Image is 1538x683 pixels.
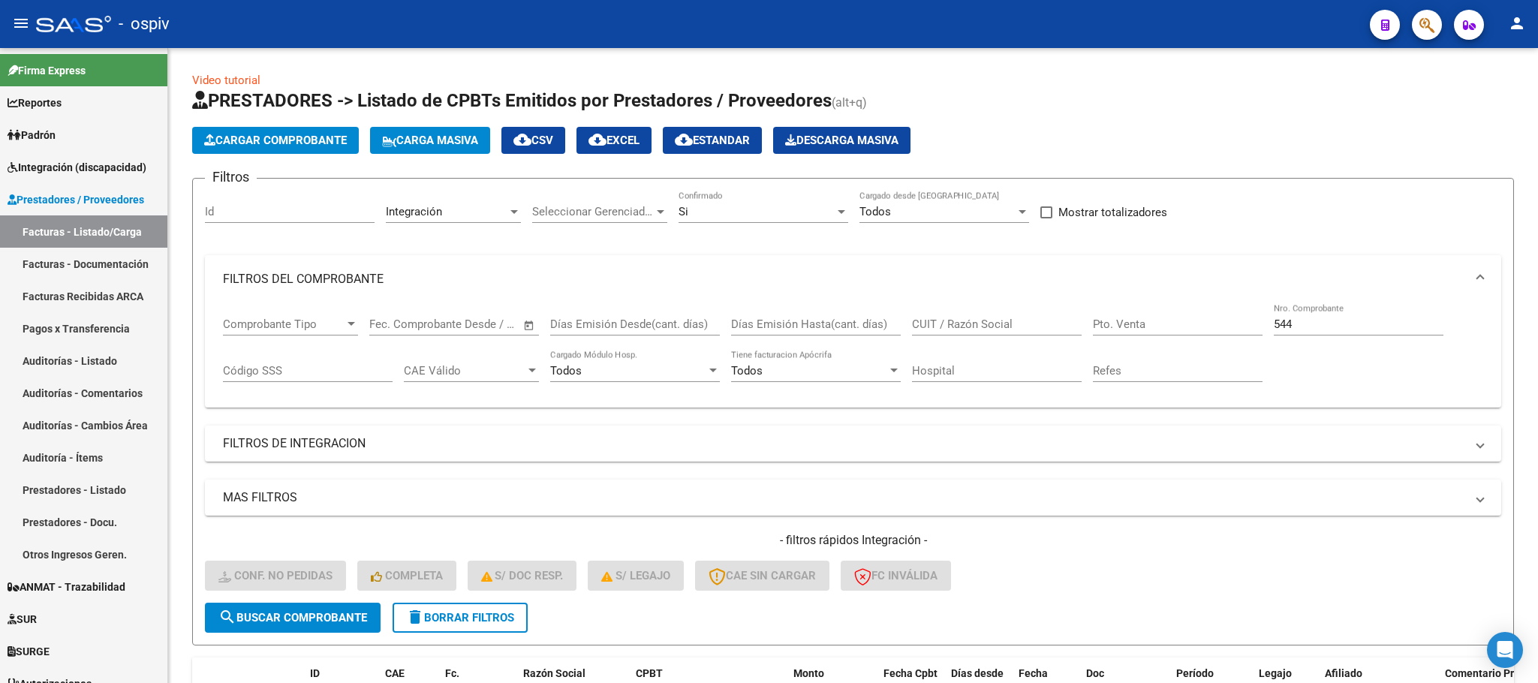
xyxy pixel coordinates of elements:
[205,603,381,633] button: Buscar Comprobante
[192,74,260,87] a: Video tutorial
[601,569,670,582] span: S/ legajo
[1058,203,1167,221] span: Mostrar totalizadores
[1325,667,1362,679] span: Afiliado
[675,131,693,149] mat-icon: cloud_download
[785,134,898,147] span: Descarga Masiva
[468,561,577,591] button: S/ Doc Resp.
[709,569,816,582] span: CAE SIN CARGAR
[1259,667,1292,679] span: Legajo
[636,667,663,679] span: CPBT
[357,561,456,591] button: Completa
[793,667,824,679] span: Monto
[883,667,938,679] span: Fecha Cpbt
[204,134,347,147] span: Cargar Comprobante
[859,205,891,218] span: Todos
[695,561,829,591] button: CAE SIN CARGAR
[8,159,146,176] span: Integración (discapacidad)
[523,667,585,679] span: Razón Social
[223,435,1465,452] mat-panel-title: FILTROS DE INTEGRACION
[8,95,62,111] span: Reportes
[513,134,553,147] span: CSV
[119,8,170,41] span: - ospiv
[679,205,688,218] span: Si
[1487,632,1523,668] div: Open Intercom Messenger
[192,90,832,111] span: PRESTADORES -> Listado de CPBTs Emitidos por Prestadores / Proveedores
[205,480,1501,516] mat-expansion-panel-header: MAS FILTROS
[832,95,867,110] span: (alt+q)
[205,167,257,188] h3: Filtros
[370,127,490,154] button: Carga Masiva
[576,127,652,154] button: EXCEL
[532,205,654,218] span: Seleccionar Gerenciador
[675,134,750,147] span: Estandar
[393,603,528,633] button: Borrar Filtros
[8,127,56,143] span: Padrón
[223,489,1465,506] mat-panel-title: MAS FILTROS
[588,561,684,591] button: S/ legajo
[513,131,531,149] mat-icon: cloud_download
[773,127,910,154] button: Descarga Masiva
[205,561,346,591] button: Conf. no pedidas
[218,608,236,626] mat-icon: search
[12,14,30,32] mat-icon: menu
[386,205,442,218] span: Integración
[8,611,37,627] span: SUR
[481,569,564,582] span: S/ Doc Resp.
[432,317,504,331] input: End date
[223,271,1465,287] mat-panel-title: FILTROS DEL COMPROBANTE
[854,569,938,582] span: FC Inválida
[385,667,405,679] span: CAE
[8,579,125,595] span: ANMAT - Trazabilidad
[218,611,367,624] span: Buscar Comprobante
[406,611,514,624] span: Borrar Filtros
[406,608,424,626] mat-icon: delete
[588,131,606,149] mat-icon: cloud_download
[8,62,86,79] span: Firma Express
[382,134,478,147] span: Carga Masiva
[218,569,333,582] span: Conf. no pedidas
[205,426,1501,462] mat-expansion-panel-header: FILTROS DE INTEGRACION
[841,561,951,591] button: FC Inválida
[310,667,320,679] span: ID
[205,532,1501,549] h4: - filtros rápidos Integración -
[223,317,345,331] span: Comprobante Tipo
[192,127,359,154] button: Cargar Comprobante
[501,127,565,154] button: CSV
[205,255,1501,303] mat-expansion-panel-header: FILTROS DEL COMPROBANTE
[773,127,910,154] app-download-masive: Descarga masiva de comprobantes (adjuntos)
[404,364,525,378] span: CAE Válido
[205,303,1501,408] div: FILTROS DEL COMPROBANTE
[550,364,582,378] span: Todos
[8,191,144,208] span: Prestadores / Proveedores
[588,134,640,147] span: EXCEL
[369,317,418,331] input: Start date
[521,317,538,334] button: Open calendar
[1508,14,1526,32] mat-icon: person
[371,569,443,582] span: Completa
[8,643,50,660] span: SURGE
[663,127,762,154] button: Estandar
[731,364,763,378] span: Todos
